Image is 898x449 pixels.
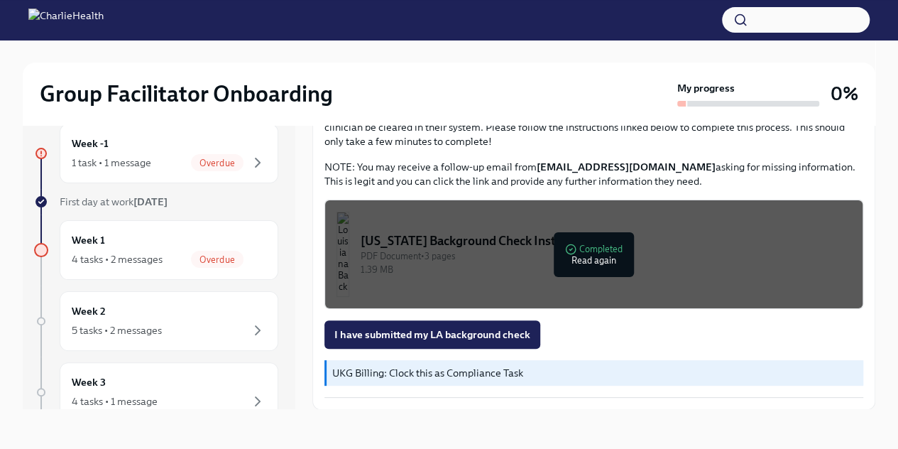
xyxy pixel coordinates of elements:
button: I have submitted my LA background check [324,320,540,349]
div: 4 tasks • 1 message [72,394,158,409]
span: Overdue [191,158,243,168]
h6: Week 2 [72,303,106,319]
div: PDF Document • 3 pages [361,249,851,263]
div: 1 task • 1 message [72,156,151,170]
a: Week 14 tasks • 2 messagesOverdue [34,220,278,280]
a: Week -11 task • 1 messageOverdue [34,124,278,183]
span: Overdue [191,254,243,265]
a: Week 25 tasks • 2 messages [34,291,278,351]
span: First day at work [60,195,168,208]
p: NOTE: You may receive a follow-up email from asking for missing information. This is legit and yo... [324,160,863,188]
a: First day at work[DATE] [34,195,278,209]
button: [US_STATE] Background Check InstructionsPDF Document•3 pages1.39 MBCompletedRead again [324,200,863,309]
h6: Week 3 [72,374,106,390]
h3: 0% [831,81,858,107]
div: [US_STATE] Background Check Instructions [361,232,851,249]
div: 5 tasks • 2 messages [72,323,162,337]
div: 4 tasks • 2 messages [72,252,163,266]
a: Week 34 tasks • 1 message [34,362,278,422]
span: I have submitted my LA background check [334,328,530,342]
strong: My progress [677,81,735,95]
h6: Week -1 [72,136,109,151]
img: Louisiana Background Check Instructions [336,212,349,297]
p: UKG Billing: Clock this as Compliance Task [332,366,858,380]
strong: [DATE] [133,195,168,208]
p: While you may not interact with clients in the state of [US_STATE], the state does require that e... [324,106,863,148]
img: CharlieHealth [28,9,104,31]
h6: Week 1 [72,232,105,248]
div: 1.39 MB [361,263,851,276]
strong: [EMAIL_ADDRESS][DOMAIN_NAME] [537,161,716,173]
h2: Group Facilitator Onboarding [40,80,333,108]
